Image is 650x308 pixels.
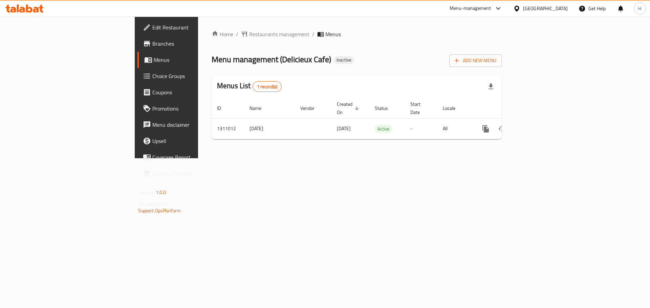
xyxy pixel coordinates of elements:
[137,100,243,117] a: Promotions
[312,30,315,38] li: /
[138,206,181,215] a: Support.OpsPlatform
[478,121,494,137] button: more
[250,104,270,112] span: Name
[523,5,568,12] div: [GEOGRAPHIC_DATA]
[337,100,361,116] span: Created On
[138,199,169,208] span: Get support on:
[253,84,282,90] span: 1 record(s)
[638,5,641,12] span: H
[300,104,323,112] span: Vendor
[334,57,354,63] span: Inactive
[137,117,243,133] a: Menu disclaimer
[152,72,238,80] span: Choice Groups
[152,153,238,161] span: Coverage Report
[137,52,243,68] a: Menus
[212,98,548,139] table: enhanced table
[152,40,238,48] span: Branches
[449,54,502,67] button: Add New Menu
[217,104,230,112] span: ID
[156,188,166,197] span: 1.0.0
[325,30,341,38] span: Menus
[244,118,295,139] td: [DATE]
[137,133,243,149] a: Upsell
[437,118,472,139] td: All
[472,98,548,119] th: Actions
[410,100,429,116] span: Start Date
[217,81,282,92] h2: Menus List
[337,124,351,133] span: [DATE]
[483,78,499,95] div: Export file
[212,52,331,67] span: Menu management ( Delicieux Cafe )
[152,23,238,31] span: Edit Restaurant
[138,188,155,197] span: Version:
[152,104,238,113] span: Promotions
[494,121,510,137] button: Change Status
[137,149,243,165] a: Coverage Report
[137,165,243,182] a: Grocery Checklist
[137,84,243,100] a: Coupons
[249,30,309,38] span: Restaurants management
[137,35,243,52] a: Branches
[405,118,437,139] td: -
[152,121,238,129] span: Menu disclaimer
[137,68,243,84] a: Choice Groups
[334,56,354,64] div: Inactive
[375,104,397,112] span: Status
[375,125,392,133] span: Active
[443,104,464,112] span: Locale
[152,169,238,177] span: Grocery Checklist
[212,30,502,38] nav: breadcrumb
[152,88,238,96] span: Coupons
[450,4,491,13] div: Menu-management
[137,19,243,35] a: Edit Restaurant
[152,137,238,145] span: Upsell
[455,56,496,65] span: Add New Menu
[253,81,282,92] div: Total records count
[241,30,309,38] a: Restaurants management
[154,56,238,64] span: Menus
